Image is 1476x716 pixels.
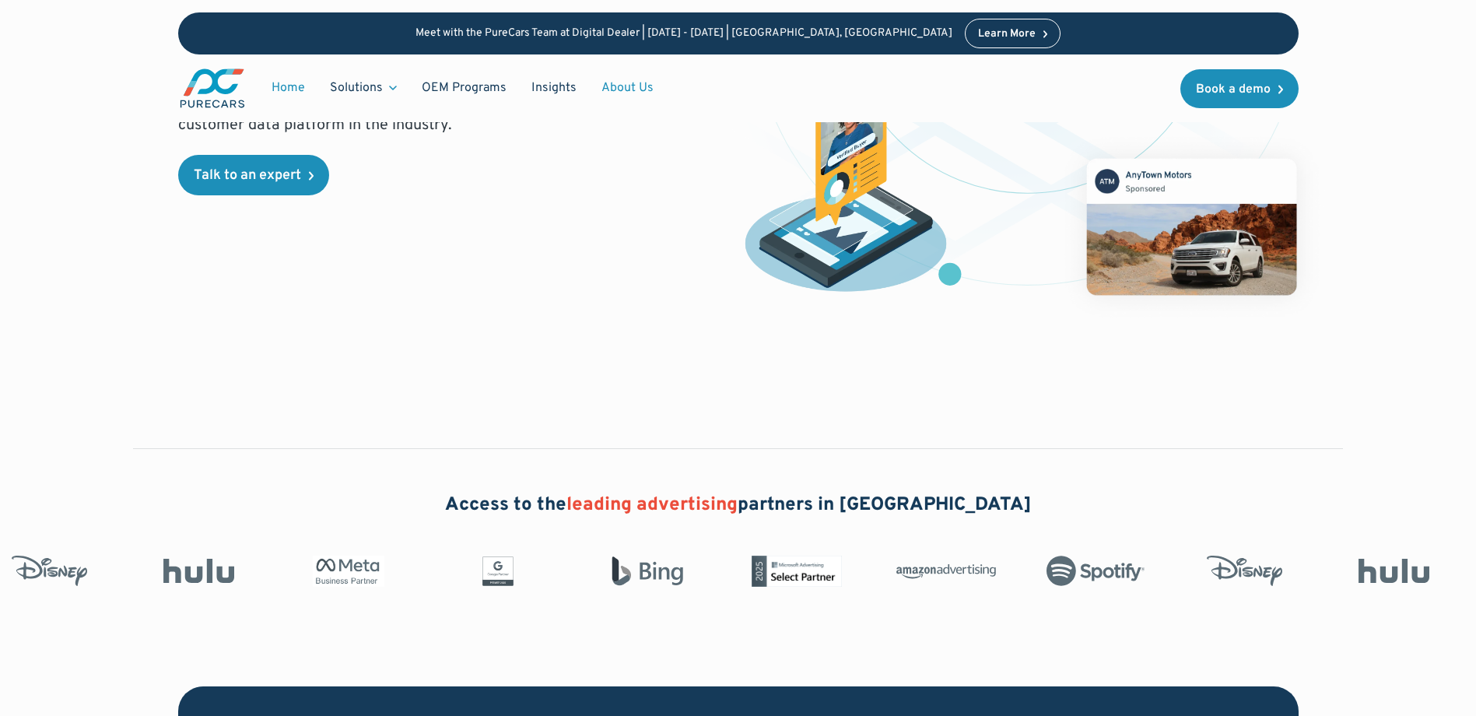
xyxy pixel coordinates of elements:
h2: Access to the partners in [GEOGRAPHIC_DATA] [445,493,1032,519]
img: Meta Business Partner [298,556,398,587]
img: Google Partner [447,556,547,587]
img: mockup of facebook post [1057,129,1326,324]
p: Meet with the PureCars Team at Digital Dealer | [DATE] - [DATE] | [GEOGRAPHIC_DATA], [GEOGRAPHIC_... [415,27,952,40]
a: main [178,67,247,110]
a: Book a demo [1180,69,1299,108]
img: Amazon Advertising [896,559,995,584]
img: Microsoft Advertising Partner [746,556,846,587]
div: Talk to an expert [194,169,301,183]
div: Learn More [978,29,1036,40]
img: persona of a buyer [730,67,962,299]
img: purecars logo [178,67,247,110]
img: Hulu [1344,559,1443,584]
a: Talk to an expert [178,155,329,195]
a: OEM Programs [409,73,519,103]
img: Bing [597,556,696,587]
img: Disney [1194,556,1294,587]
img: Spotify [1045,556,1145,587]
img: Hulu [149,559,248,584]
a: Learn More [965,19,1061,48]
a: About Us [589,73,666,103]
a: Insights [519,73,589,103]
div: Solutions [330,79,383,97]
div: Solutions [317,73,409,103]
div: Book a demo [1196,83,1271,96]
a: Home [259,73,317,103]
span: leading advertising [566,493,738,517]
